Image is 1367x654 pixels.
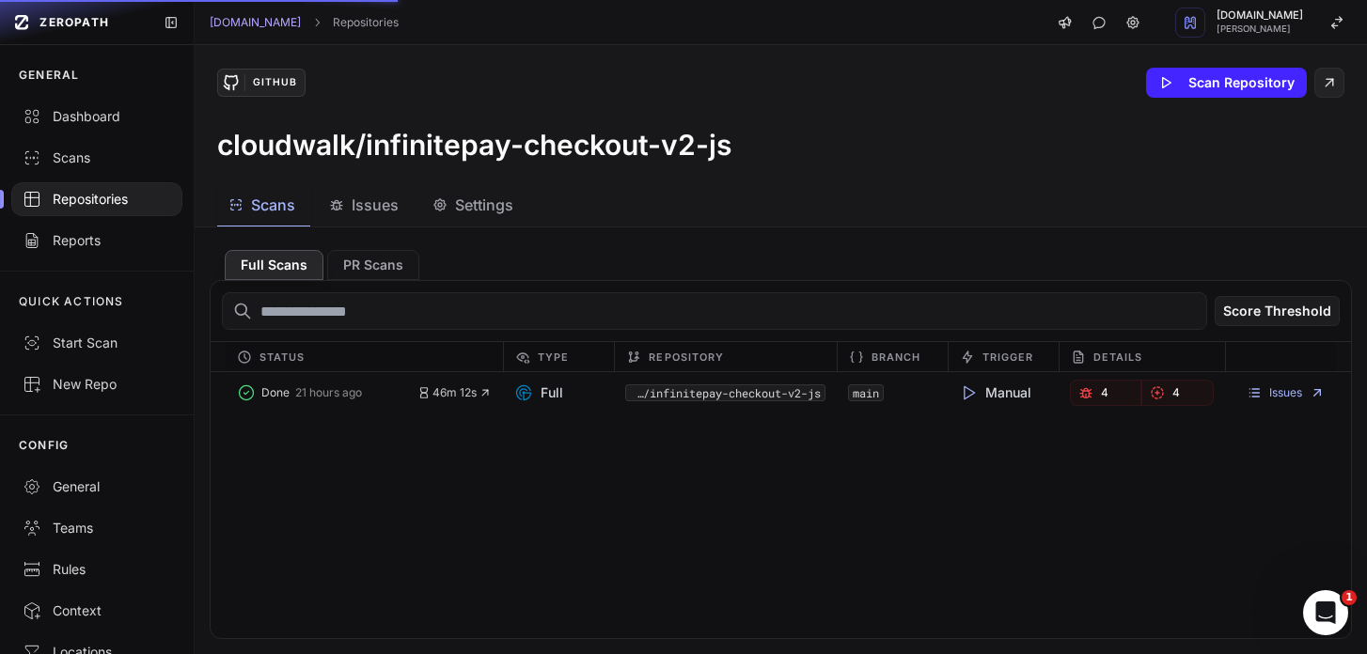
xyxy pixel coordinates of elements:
[625,384,825,401] button: cloudwalk/infinitepay-checkout-v2-js
[261,385,290,400] span: Done
[959,383,1031,402] span: Manual
[1101,385,1108,400] span: 4
[1146,68,1307,98] button: Scan Repository
[1070,380,1142,406] a: 4
[455,194,513,216] span: Settings
[23,477,171,496] div: General
[23,334,171,352] div: Start Scan
[853,385,879,400] a: main
[23,560,171,579] div: Rules
[352,194,399,216] span: Issues
[226,342,503,371] div: Status
[614,342,836,371] div: Repository
[310,16,323,29] svg: chevron right,
[333,15,399,30] a: Repositories
[210,15,301,30] a: [DOMAIN_NAME]
[1342,590,1357,605] span: 1
[23,519,171,537] div: Teams
[1172,385,1180,400] span: 4
[23,190,171,209] div: Repositories
[948,342,1059,371] div: Trigger
[23,601,171,620] div: Context
[837,342,948,371] div: Branch
[23,148,171,167] div: Scans
[1215,296,1340,326] button: Score Threshold
[19,294,124,309] p: QUICK ACTIONS
[327,250,419,280] button: PR Scans
[1141,380,1214,406] a: 4
[8,8,149,38] a: ZEROPATH
[251,194,295,216] span: Scans
[417,385,492,400] button: 46m 12s
[244,74,305,91] div: GitHub
[23,231,171,250] div: Reports
[217,128,731,162] h3: cloudwalk/infinitepay-checkout-v2-js
[23,107,171,126] div: Dashboard
[210,15,399,30] nav: breadcrumb
[19,438,69,453] p: CONFIG
[1247,385,1325,400] a: Issues
[1217,10,1303,21] span: [DOMAIN_NAME]
[514,383,563,402] span: Full
[237,380,417,406] button: Done 21 hours ago
[1059,342,1225,371] div: Details
[19,68,79,83] p: GENERAL
[1217,24,1303,34] span: [PERSON_NAME]
[211,372,1351,413] div: Done 21 hours ago 46m 12s Full cloudwalk/infinitepay-checkout-v2-js main Manual 4 4 Issues
[1303,590,1348,635] iframe: Intercom live chat
[295,385,362,400] span: 21 hours ago
[225,250,323,280] button: Full Scans
[23,375,171,394] div: New Repo
[39,15,109,30] span: ZEROPATH
[503,342,614,371] div: Type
